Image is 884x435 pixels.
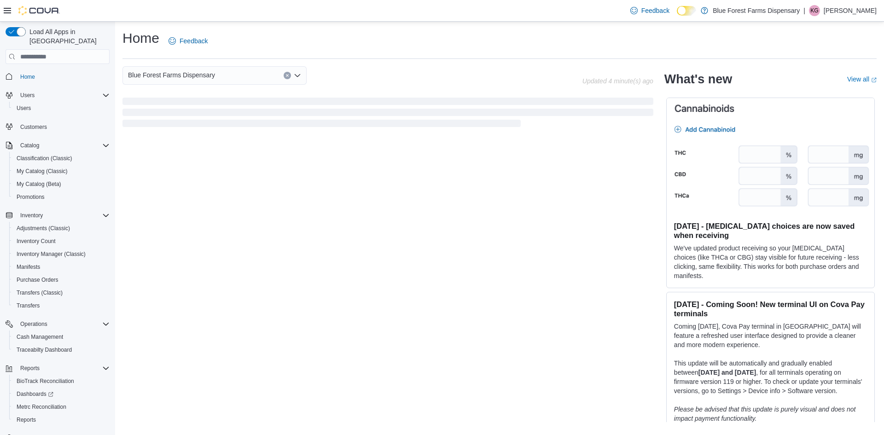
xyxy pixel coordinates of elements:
span: Operations [17,319,110,330]
a: Feedback [627,1,673,20]
span: Customers [20,123,47,131]
span: Metrc Reconciliation [17,403,66,411]
button: Cash Management [9,331,113,343]
button: Open list of options [294,72,301,79]
span: Catalog [20,142,39,149]
span: Traceabilty Dashboard [17,346,72,354]
span: Adjustments (Classic) [17,225,70,232]
button: Operations [17,319,51,330]
span: Inventory Count [13,236,110,247]
a: Promotions [13,191,48,203]
button: My Catalog (Beta) [9,178,113,191]
span: Users [13,103,110,114]
span: Inventory Count [17,238,56,245]
span: Transfers [17,302,40,309]
a: Classification (Classic) [13,153,76,164]
button: Operations [2,318,113,331]
span: Feedback [641,6,669,15]
a: Adjustments (Classic) [13,223,74,234]
span: Purchase Orders [13,274,110,285]
a: Customers [17,122,51,133]
button: My Catalog (Classic) [9,165,113,178]
p: We've updated product receiving so your [MEDICAL_DATA] choices (like THCa or CBG) stay visible fo... [674,244,867,280]
span: Classification (Classic) [13,153,110,164]
a: Manifests [13,261,44,273]
button: Manifests [9,261,113,273]
button: Inventory [17,210,47,221]
a: Inventory Count [13,236,59,247]
button: Users [9,102,113,115]
span: Cash Management [17,333,63,341]
a: View allExternal link [847,75,877,83]
span: Loading [122,99,653,129]
span: Load All Apps in [GEOGRAPHIC_DATA] [26,27,110,46]
button: Promotions [9,191,113,203]
span: Users [20,92,35,99]
span: Inventory [17,210,110,221]
span: Transfers [13,300,110,311]
span: Inventory Manager (Classic) [17,250,86,258]
span: Metrc Reconciliation [13,401,110,412]
p: Coming [DATE], Cova Pay terminal in [GEOGRAPHIC_DATA] will feature a refreshed user interface des... [674,322,867,349]
span: Blue Forest Farms Dispensary [128,70,215,81]
input: Dark Mode [677,6,696,16]
button: Inventory Count [9,235,113,248]
span: Promotions [13,191,110,203]
span: My Catalog (Beta) [17,180,61,188]
span: Manifests [13,261,110,273]
span: Classification (Classic) [17,155,72,162]
span: Promotions [17,193,45,201]
p: Updated 4 minute(s) ago [582,77,653,85]
span: Adjustments (Classic) [13,223,110,234]
a: BioTrack Reconciliation [13,376,78,387]
p: This update will be automatically and gradually enabled between , for all terminals operating on ... [674,359,867,395]
button: Classification (Classic) [9,152,113,165]
button: Transfers (Classic) [9,286,113,299]
span: Inventory [20,212,43,219]
span: Reports [17,416,36,423]
button: Reports [9,413,113,426]
span: BioTrack Reconciliation [13,376,110,387]
button: Home [2,70,113,83]
a: Users [13,103,35,114]
h1: Home [122,29,159,47]
img: Cova [18,6,60,15]
a: Home [17,71,39,82]
span: My Catalog (Classic) [13,166,110,177]
button: Reports [17,363,43,374]
em: Please be advised that this update is purely visual and does not impact payment functionality. [674,406,856,422]
a: Cash Management [13,331,67,342]
a: Transfers (Classic) [13,287,66,298]
span: Home [20,73,35,81]
span: Purchase Orders [17,276,58,284]
span: Reports [13,414,110,425]
a: Reports [13,414,40,425]
button: Traceabilty Dashboard [9,343,113,356]
span: Dashboards [17,390,53,398]
button: Adjustments (Classic) [9,222,113,235]
a: Feedback [165,32,211,50]
button: Clear input [284,72,291,79]
span: Transfers (Classic) [17,289,63,296]
span: My Catalog (Beta) [13,179,110,190]
button: Inventory [2,209,113,222]
a: Transfers [13,300,43,311]
button: Metrc Reconciliation [9,400,113,413]
button: BioTrack Reconciliation [9,375,113,388]
span: Users [17,90,110,101]
a: Metrc Reconciliation [13,401,70,412]
span: Inventory Manager (Classic) [13,249,110,260]
button: Catalog [2,139,113,152]
span: Catalog [17,140,110,151]
button: Customers [2,120,113,133]
p: Blue Forest Farms Dispensary [713,5,800,16]
span: Operations [20,320,47,328]
span: Reports [17,363,110,374]
strong: [DATE] and [DATE] [698,369,756,376]
span: My Catalog (Classic) [17,168,68,175]
span: Customers [17,121,110,133]
span: Cash Management [13,331,110,342]
button: Catalog [17,140,43,151]
p: | [803,5,805,16]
